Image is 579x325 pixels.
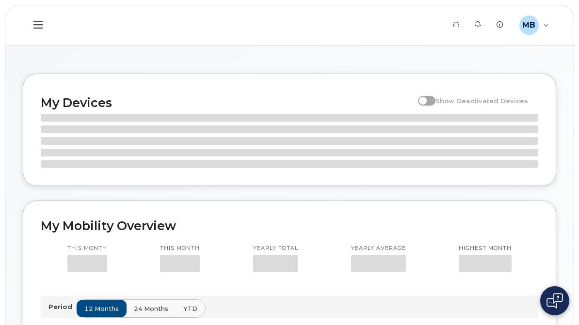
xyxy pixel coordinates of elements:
span: 24 months [134,304,168,313]
p: Yearly total [253,245,298,252]
span: Show Deactivated Devices [435,97,528,105]
p: Yearly average [351,245,406,252]
p: This month [67,245,107,252]
input: Show Deactivated Devices [418,92,426,99]
span: YTD [183,304,197,313]
p: Highest month [459,245,512,252]
img: Open chat [547,293,563,309]
h2: My Devices [41,95,413,110]
p: This month [160,245,200,252]
p: Period [48,302,76,311]
h2: My Mobility Overview [41,218,538,233]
